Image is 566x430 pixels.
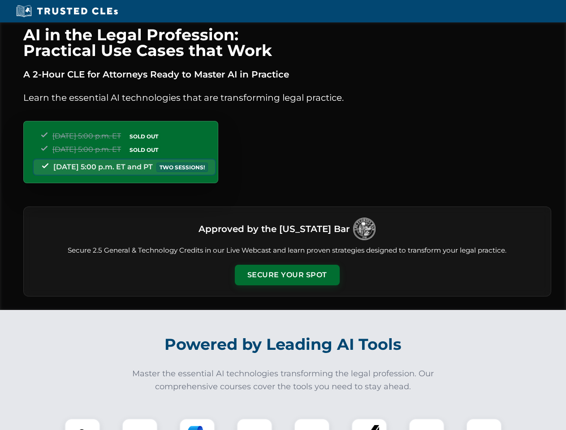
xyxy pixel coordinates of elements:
button: Secure Your Spot [235,265,340,285]
img: Logo [353,218,376,240]
h3: Approved by the [US_STATE] Bar [199,221,350,237]
span: SOLD OUT [126,145,161,155]
span: [DATE] 5:00 p.m. ET [52,145,121,154]
p: A 2-Hour CLE for Attorneys Ready to Master AI in Practice [23,67,551,82]
p: Learn the essential AI technologies that are transforming legal practice. [23,90,551,105]
h2: Powered by Leading AI Tools [35,329,531,360]
span: SOLD OUT [126,132,161,141]
span: [DATE] 5:00 p.m. ET [52,132,121,140]
p: Master the essential AI technologies transforming the legal profession. Our comprehensive courses... [126,367,440,393]
p: Secure 2.5 General & Technology Credits in our Live Webcast and learn proven strategies designed ... [35,245,540,256]
img: Trusted CLEs [13,4,121,18]
h1: AI in the Legal Profession: Practical Use Cases that Work [23,27,551,58]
